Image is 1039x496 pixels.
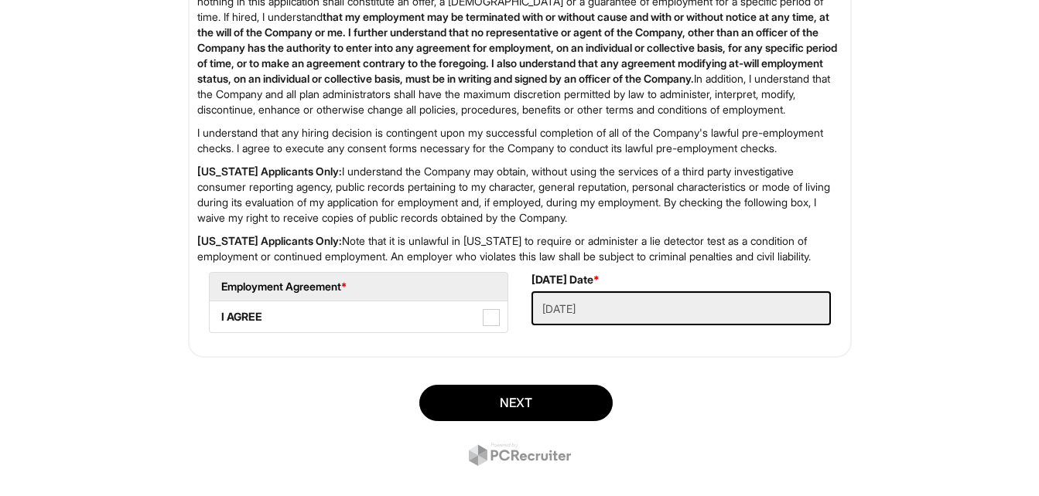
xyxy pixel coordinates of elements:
[221,280,496,292] h5: Employment Agreement
[197,10,837,85] strong: that my employment may be terminated with or without cause and with or without notice at any time...
[197,234,342,247] strong: [US_STATE] Applicants Only:
[531,291,831,325] input: Today's Date
[197,164,842,226] p: I understand the Company may obtain, without using the services of a third party investigative co...
[210,301,508,332] label: I AGREE
[419,385,613,421] button: Next
[531,272,600,287] label: [DATE] Date
[197,165,342,178] strong: [US_STATE] Applicants Only:
[197,125,842,156] p: I understand that any hiring decision is contingent upon my successful completion of all of the C...
[197,233,842,264] p: Note that it is unlawful in [US_STATE] to require or administer a lie detector test as a conditio...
